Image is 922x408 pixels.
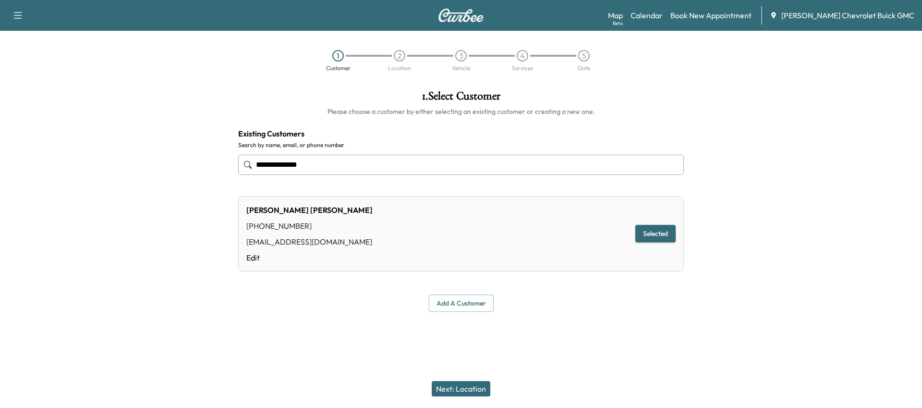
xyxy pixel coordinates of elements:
h4: Existing Customers [238,128,684,139]
h1: 1 . Select Customer [238,90,684,107]
div: 2 [394,50,405,62]
div: Location [388,65,411,71]
h6: Please choose a customer by either selecting an existing customer or creating a new one. [238,107,684,116]
div: 4 [517,50,528,62]
div: 1 [332,50,344,62]
div: 3 [455,50,467,62]
button: Selected [635,225,676,243]
div: [PHONE_NUMBER] [246,220,373,232]
img: Curbee Logo [438,9,484,22]
div: Beta [613,20,623,27]
div: [EMAIL_ADDRESS][DOMAIN_NAME] [246,236,373,247]
button: Next: Location [432,381,490,396]
a: MapBeta [608,10,623,21]
a: Edit [246,252,373,263]
div: Vehicle [452,65,470,71]
a: Book New Appointment [670,10,752,21]
div: Customer [326,65,351,71]
a: Calendar [631,10,663,21]
button: Add a customer [429,295,494,312]
span: [PERSON_NAME] Chevrolet Buick GMC [781,10,914,21]
div: 5 [578,50,590,62]
div: Date [578,65,590,71]
label: Search by name, email, or phone number [238,141,684,149]
div: [PERSON_NAME] [PERSON_NAME] [246,204,373,216]
div: Services [512,65,533,71]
